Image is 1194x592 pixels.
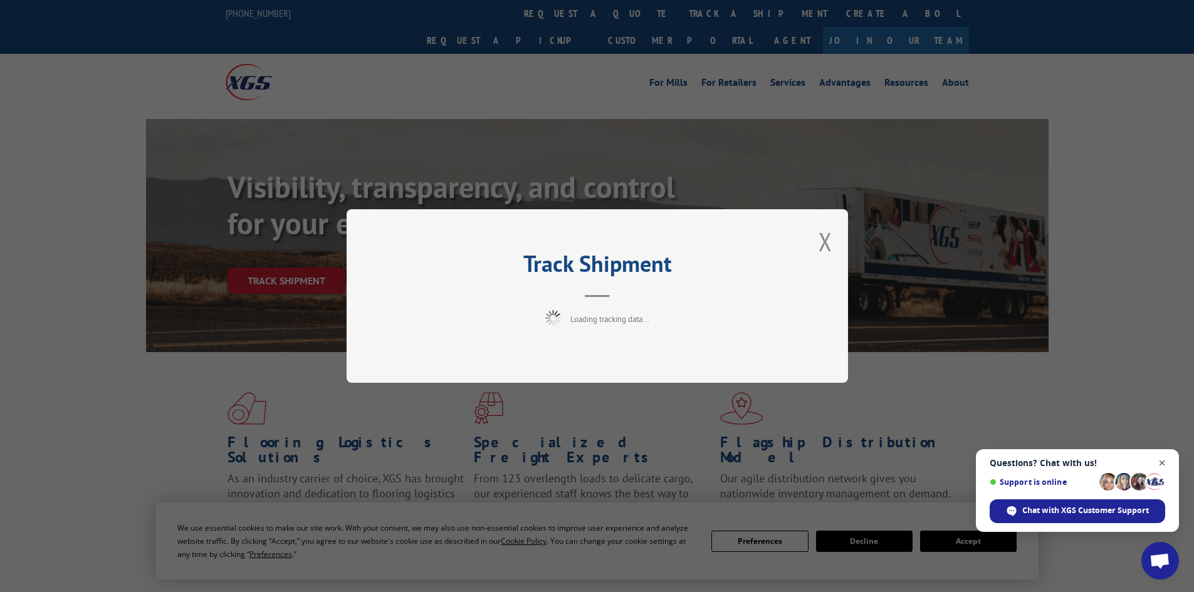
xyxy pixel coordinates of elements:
[409,255,785,279] h2: Track Shipment
[1155,455,1170,471] span: Close chat
[990,499,1165,523] div: Chat with XGS Customer Support
[990,458,1165,468] span: Questions? Chat with us!
[819,225,832,258] button: Close modal
[545,310,561,326] img: xgs-loading
[570,314,649,325] span: Loading tracking data...
[1022,505,1149,516] span: Chat with XGS Customer Support
[1141,542,1179,579] div: Open chat
[990,477,1095,487] span: Support is online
